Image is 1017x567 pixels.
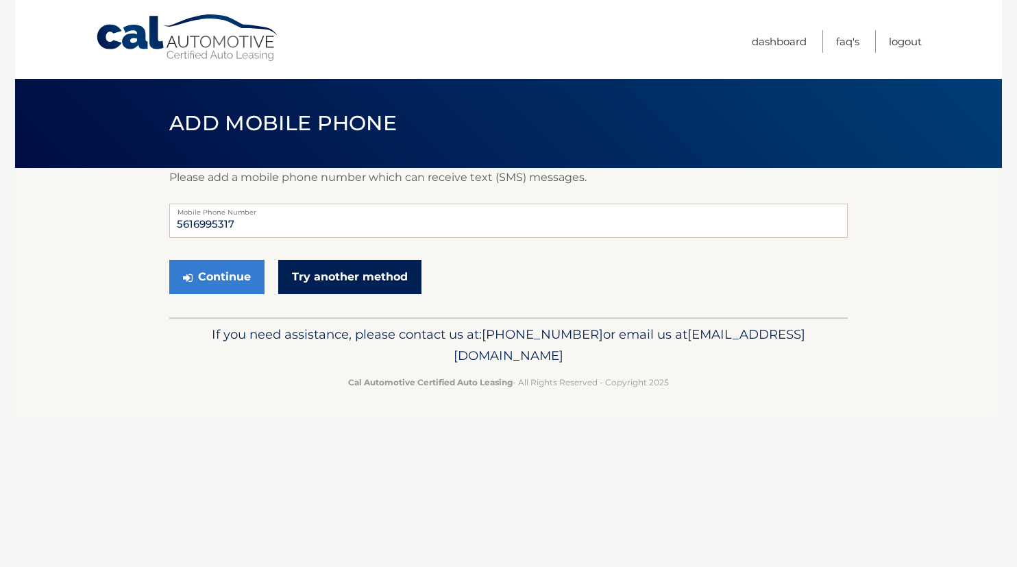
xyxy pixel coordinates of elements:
[278,260,421,294] a: Try another method
[169,168,848,187] p: Please add a mobile phone number which can receive text (SMS) messages.
[348,377,513,387] strong: Cal Automotive Certified Auto Leasing
[169,204,848,215] label: Mobile Phone Number
[752,30,807,53] a: Dashboard
[95,14,280,62] a: Cal Automotive
[482,326,603,342] span: [PHONE_NUMBER]
[169,260,265,294] button: Continue
[889,30,922,53] a: Logout
[178,375,839,389] p: - All Rights Reserved - Copyright 2025
[169,110,397,136] span: Add Mobile Phone
[178,324,839,367] p: If you need assistance, please contact us at: or email us at
[169,204,848,238] input: Mobile Phone Number
[836,30,859,53] a: FAQ's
